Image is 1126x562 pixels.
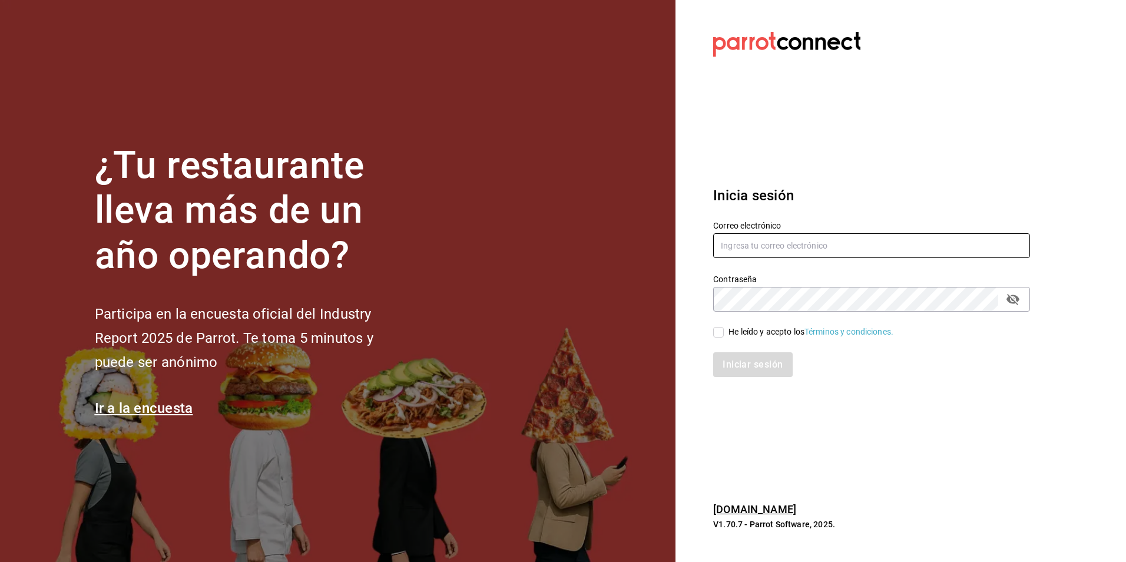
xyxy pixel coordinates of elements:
[95,400,193,416] a: Ir a la encuesta
[728,326,893,338] div: He leído y acepto los
[804,327,893,336] a: Términos y condiciones.
[713,185,1030,206] h3: Inicia sesión
[713,503,796,515] a: [DOMAIN_NAME]
[713,221,1030,229] label: Correo electrónico
[713,518,1030,530] p: V1.70.7 - Parrot Software, 2025.
[95,302,413,374] h2: Participa en la encuesta oficial del Industry Report 2025 de Parrot. Te toma 5 minutos y puede se...
[95,143,413,279] h1: ¿Tu restaurante lleva más de un año operando?
[713,233,1030,258] input: Ingresa tu correo electrónico
[1003,289,1023,309] button: passwordField
[713,275,1030,283] label: Contraseña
